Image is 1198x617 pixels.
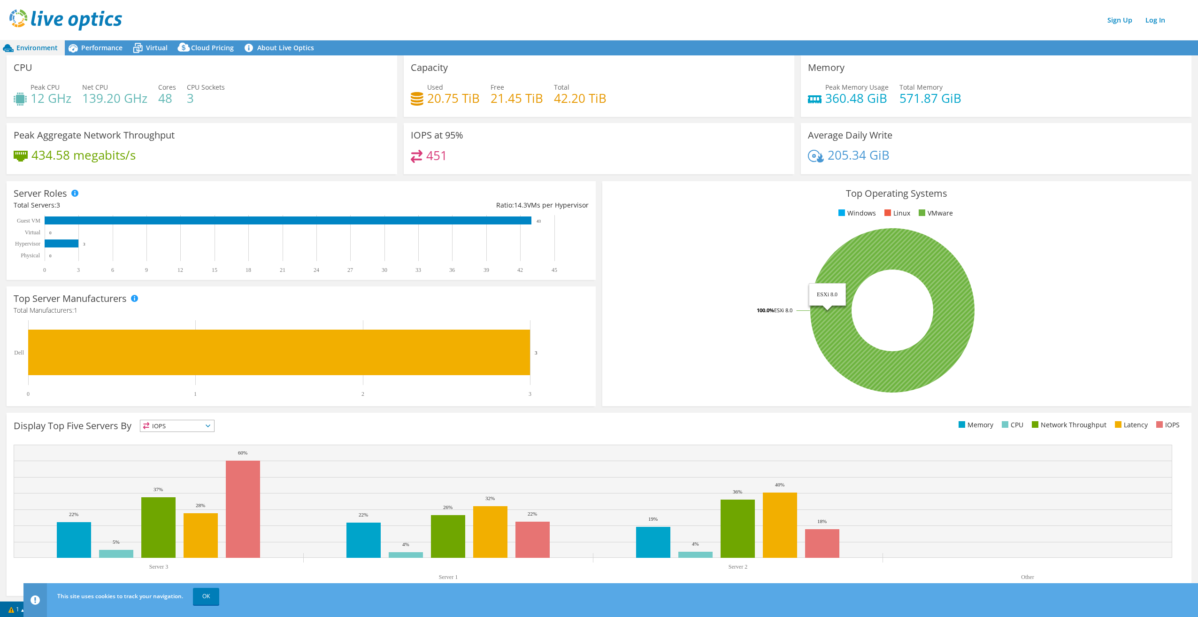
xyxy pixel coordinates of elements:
[177,267,183,273] text: 12
[17,217,40,224] text: Guest VM
[729,563,747,570] text: Server 2
[301,200,588,210] div: Ratio: VMs per Hypervisor
[609,188,1184,199] h3: Top Operating Systems
[14,293,127,304] h3: Top Server Manufacturers
[361,391,364,397] text: 2
[1154,420,1180,430] li: IOPS
[14,188,67,199] h3: Server Roles
[415,267,421,273] text: 33
[882,208,910,218] li: Linux
[554,93,607,103] h4: 42.20 TiB
[1113,420,1148,430] li: Latency
[31,83,60,92] span: Peak CPU
[1021,574,1034,580] text: Other
[359,512,368,517] text: 22%
[21,252,40,259] text: Physical
[916,208,953,218] li: VMware
[57,592,183,600] span: This site uses cookies to track your navigation.
[517,267,523,273] text: 42
[808,130,892,140] h3: Average Daily Write
[485,495,495,501] text: 32%
[25,229,41,236] text: Virtual
[899,93,961,103] h4: 571.87 GiB
[14,130,175,140] h3: Peak Aggregate Network Throughput
[82,83,108,92] span: Net CPU
[999,420,1023,430] li: CPU
[825,93,889,103] h4: 360.48 GiB
[14,305,589,316] h4: Total Manufacturers:
[16,43,58,52] span: Environment
[808,62,845,73] h3: Memory
[828,150,890,160] h4: 205.34 GiB
[426,150,447,161] h4: 451
[49,254,52,258] text: 0
[154,486,163,492] text: 37%
[449,267,455,273] text: 36
[15,240,40,247] text: Hypervisor
[825,83,889,92] span: Peak Memory Usage
[491,93,543,103] h4: 21.45 TiB
[187,83,225,92] span: CPU Sockets
[43,267,46,273] text: 0
[554,83,569,92] span: Total
[246,267,251,273] text: 18
[733,489,742,494] text: 36%
[692,541,699,547] text: 4%
[158,93,176,103] h4: 48
[149,563,168,570] text: Server 3
[817,518,827,524] text: 18%
[314,267,319,273] text: 24
[1103,13,1137,27] a: Sign Up
[31,93,71,103] h4: 12 GHz
[552,267,557,273] text: 45
[194,391,197,397] text: 1
[27,391,30,397] text: 0
[411,130,463,140] h3: IOPS at 95%
[484,267,489,273] text: 39
[81,43,123,52] span: Performance
[146,43,168,52] span: Virtual
[382,267,387,273] text: 30
[411,62,448,73] h3: Capacity
[241,40,321,55] a: About Live Optics
[2,603,31,615] a: 1
[514,201,527,209] span: 14.3
[443,504,453,510] text: 26%
[238,450,247,455] text: 60%
[1141,13,1170,27] a: Log In
[427,93,480,103] h4: 20.75 TiB
[14,349,24,356] text: Dell
[899,83,943,92] span: Total Memory
[347,267,353,273] text: 27
[14,62,32,73] h3: CPU
[212,267,217,273] text: 15
[158,83,176,92] span: Cores
[69,511,78,517] text: 22%
[49,231,52,235] text: 0
[187,93,225,103] h4: 3
[82,93,147,103] h4: 139.20 GHz
[491,83,504,92] span: Free
[1029,420,1106,430] li: Network Throughput
[83,242,85,247] text: 3
[74,306,77,315] span: 1
[31,150,136,160] h4: 434.58 megabits/s
[774,307,792,314] tspan: ESXi 8.0
[439,574,458,580] text: Server 1
[836,208,876,218] li: Windows
[111,267,114,273] text: 6
[9,9,122,31] img: live_optics_svg.svg
[956,420,993,430] li: Memory
[427,83,443,92] span: Used
[14,200,301,210] div: Total Servers:
[56,201,60,209] span: 3
[191,43,234,52] span: Cloud Pricing
[648,516,658,522] text: 19%
[193,588,219,605] a: OK
[529,391,531,397] text: 3
[402,541,409,547] text: 4%
[77,267,80,273] text: 3
[535,350,538,355] text: 3
[140,420,214,432] span: IOPS
[757,307,774,314] tspan: 100.0%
